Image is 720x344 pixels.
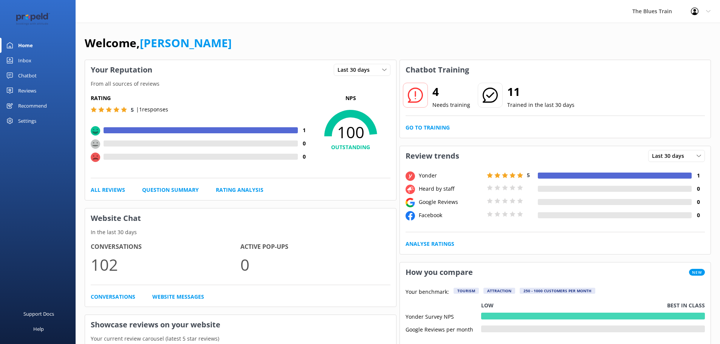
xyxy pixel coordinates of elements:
div: Google Reviews per month [406,325,481,332]
h4: 0 [692,185,705,193]
div: Support Docs [23,306,54,321]
p: Needs training [432,101,470,109]
div: Yonder Survey NPS [406,313,481,319]
span: 5 [131,106,134,113]
div: Home [18,38,33,53]
h3: Your Reputation [85,60,158,80]
span: 100 [311,123,390,142]
a: Go to Training [406,123,450,132]
p: In the last 30 days [85,228,396,236]
p: Your current review carousel (latest 5 star reviews) [85,335,396,343]
h1: Welcome, [85,34,232,52]
div: Heard by staff [417,185,485,193]
h4: 0 [692,211,705,219]
a: Website Messages [152,293,204,301]
h4: 1 [298,126,311,134]
h4: 0 [298,153,311,161]
span: Last 30 days [338,66,374,74]
div: Attraction [483,288,515,294]
a: [PERSON_NAME] [140,35,232,51]
p: NPS [311,94,390,102]
p: Trained in the last 30 days [507,101,574,109]
div: Reviews [18,83,36,98]
div: Chatbot [18,68,37,83]
h4: Conversations [91,242,240,252]
a: Rating Analysis [216,186,263,194]
div: Inbox [18,53,31,68]
p: Your benchmark: [406,288,449,297]
h3: Showcase reviews on your website [85,315,396,335]
div: Help [33,321,44,336]
a: Conversations [91,293,135,301]
h4: OUTSTANDING [311,143,390,151]
div: Recommend [18,98,47,113]
h4: 0 [692,198,705,206]
div: Yonder [417,171,485,180]
p: 0 [240,252,390,277]
h2: 4 [432,83,470,101]
h4: Active Pop-ups [240,242,390,252]
div: Settings [18,113,36,128]
p: Low [481,301,494,310]
span: 5 [527,171,530,179]
a: Analyse Ratings [406,240,454,248]
img: 12-1677471078.png [11,13,55,25]
a: Question Summary [142,186,199,194]
p: Best in class [667,301,705,310]
h3: How you compare [400,262,478,282]
h2: 11 [507,83,574,101]
h5: Rating [91,94,311,102]
h3: Chatbot Training [400,60,475,80]
div: 250 - 1000 customers per month [520,288,595,294]
span: New [689,269,705,276]
span: Last 30 days [652,152,689,160]
p: | 1 responses [136,105,168,114]
p: From all sources of reviews [85,80,396,88]
h3: Review trends [400,146,465,166]
div: Tourism [454,288,479,294]
div: Facebook [417,211,485,219]
h3: Website Chat [85,208,396,228]
h4: 1 [692,171,705,180]
h4: 0 [298,139,311,148]
p: 102 [91,252,240,277]
div: Google Reviews [417,198,485,206]
a: All Reviews [91,186,125,194]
